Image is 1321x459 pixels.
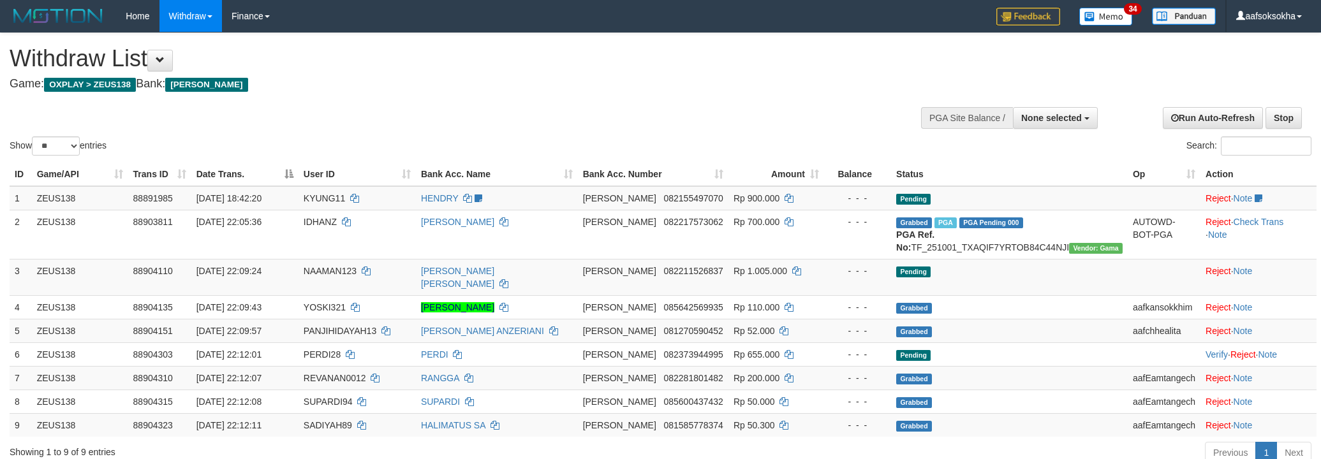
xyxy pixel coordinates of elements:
a: Note [1234,193,1253,203]
span: [DATE] 22:09:57 [196,326,262,336]
span: NAAMAN123 [304,266,357,276]
th: Op: activate to sort column ascending [1128,163,1200,186]
th: Status [891,163,1128,186]
span: Grabbed [896,326,932,337]
td: TF_251001_TXAQIF7YRTOB84C44NJI [891,210,1128,259]
span: Grabbed [896,421,932,432]
span: Copy 081270590452 to clipboard [663,326,723,336]
td: · · [1200,210,1317,259]
td: ZEUS138 [32,295,128,319]
input: Search: [1221,136,1311,156]
a: RANGGA [421,373,459,383]
span: Grabbed [896,217,932,228]
div: - - - [829,215,886,228]
span: 88904310 [133,373,173,383]
td: 2 [10,210,32,259]
b: PGA Ref. No: [896,229,934,252]
td: ZEUS138 [32,319,128,342]
td: aafEamtangech [1128,366,1200,390]
th: Date Trans.: activate to sort column descending [191,163,299,186]
a: Check Trans [1234,217,1284,227]
a: HALIMATUS SA [421,420,485,430]
span: Grabbed [896,397,932,408]
a: Reject [1206,326,1231,336]
span: PGA Pending [959,217,1023,228]
h1: Withdraw List [10,46,868,71]
span: [DATE] 22:12:01 [196,349,262,360]
a: Reject [1206,302,1231,312]
span: Grabbed [896,303,932,314]
a: Reject [1206,217,1231,227]
span: None selected [1021,113,1082,123]
span: [DATE] 22:12:08 [196,397,262,407]
div: - - - [829,348,886,361]
td: aafkansokkhim [1128,295,1200,319]
span: Grabbed [896,374,932,384]
span: SADIYAH89 [304,420,352,430]
th: Amount: activate to sort column ascending [728,163,824,186]
a: Note [1234,302,1253,312]
td: ZEUS138 [32,259,128,295]
th: ID [10,163,32,186]
td: · [1200,390,1317,413]
td: ZEUS138 [32,186,128,210]
span: [PERSON_NAME] [583,217,656,227]
a: Note [1258,349,1278,360]
span: [PERSON_NAME] [583,193,656,203]
span: Copy 085642569935 to clipboard [663,302,723,312]
img: Feedback.jpg [996,8,1060,25]
span: [PERSON_NAME] [583,302,656,312]
td: AUTOWD-BOT-PGA [1128,210,1200,259]
a: Reject [1206,373,1231,383]
td: · [1200,259,1317,295]
span: PANJIHIDAYAH13 [304,326,376,336]
span: IDHANZ [304,217,337,227]
td: · · [1200,342,1317,366]
span: [PERSON_NAME] [165,78,247,92]
span: Rp 110.000 [734,302,779,312]
td: ZEUS138 [32,413,128,437]
td: 1 [10,186,32,210]
a: Reject [1206,266,1231,276]
span: [PERSON_NAME] [583,326,656,336]
span: Pending [896,194,931,205]
img: MOTION_logo.png [10,6,107,25]
span: Copy 081585778374 to clipboard [663,420,723,430]
span: 34 [1124,3,1141,15]
a: Run Auto-Refresh [1163,107,1263,129]
span: [DATE] 22:12:11 [196,420,262,430]
span: [DATE] 22:12:07 [196,373,262,383]
span: SUPARDI94 [304,397,353,407]
td: ZEUS138 [32,366,128,390]
span: Copy 082281801482 to clipboard [663,373,723,383]
div: - - - [829,395,886,408]
button: None selected [1013,107,1098,129]
td: 4 [10,295,32,319]
a: SUPARDI [421,397,460,407]
img: panduan.png [1152,8,1216,25]
span: [DATE] 18:42:20 [196,193,262,203]
a: Note [1234,397,1253,407]
img: Button%20Memo.svg [1079,8,1133,25]
span: Marked by aafchomsokheang [934,217,957,228]
th: Game/API: activate to sort column ascending [32,163,128,186]
span: YOSKI321 [304,302,346,312]
div: PGA Site Balance / [921,107,1013,129]
span: 88904151 [133,326,173,336]
td: 6 [10,342,32,366]
td: 5 [10,319,32,342]
div: - - - [829,324,886,337]
span: 88904315 [133,397,173,407]
span: Copy 082217573062 to clipboard [663,217,723,227]
td: aafEamtangech [1128,390,1200,413]
div: Showing 1 to 9 of 9 entries [10,441,541,458]
th: Bank Acc. Number: activate to sort column ascending [578,163,728,186]
span: Copy 085600437432 to clipboard [663,397,723,407]
a: Reject [1206,397,1231,407]
a: Reject [1230,349,1256,360]
h4: Game: Bank: [10,78,868,91]
span: Rp 200.000 [734,373,779,383]
span: Vendor URL: https://trx31.1velocity.biz [1069,243,1123,254]
div: - - - [829,265,886,277]
select: Showentries [32,136,80,156]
